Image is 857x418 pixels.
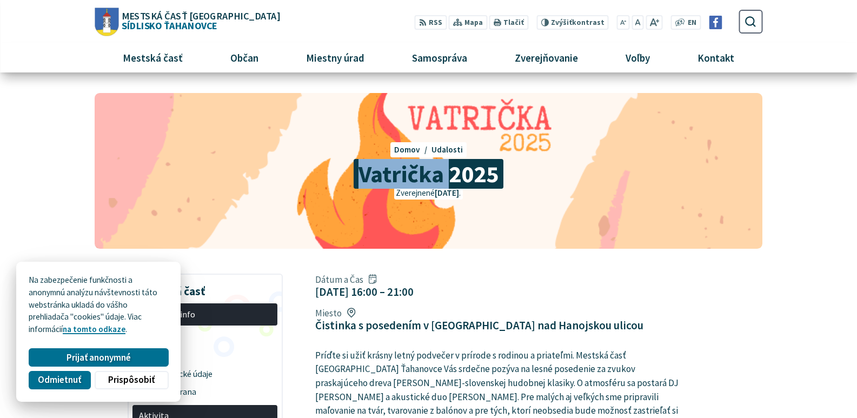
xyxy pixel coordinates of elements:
[622,43,654,72] span: Voľby
[95,8,118,36] img: Prejsť na domovskú stránku
[132,383,277,401] a: Civilná ochrana
[489,15,528,30] button: Tlačiť
[315,307,643,319] span: Miesto
[118,11,280,30] span: Sídlisko Ťahanovce
[302,43,368,72] span: Miestny úrad
[449,15,487,30] a: Mapa
[606,43,670,72] a: Voľby
[122,11,280,21] span: Mestská časť [GEOGRAPHIC_DATA]
[408,43,471,72] span: Samospráva
[38,374,81,386] span: Odmietnuť
[464,17,483,29] span: Mapa
[646,15,662,30] button: Zväčšiť veľkosť písma
[132,365,277,383] a: Demografické údaje
[67,352,131,363] span: Prijať anonymné
[511,43,582,72] span: Zverejňovanie
[688,17,696,29] span: EN
[632,15,643,30] button: Nastaviť pôvodnú veľkosť písma
[139,306,271,323] span: Všeobecné info
[536,15,608,30] button: Zvýšiťkontrast
[95,8,280,36] a: Logo Sídlisko Ťahanovce, prejsť na domovskú stránku.
[118,43,187,72] span: Mestská časť
[685,17,700,29] a: EN
[29,274,168,336] p: Na zabezpečenie funkčnosti a anonymnú analýzu návštevnosti táto webstránka ukladá do vášho prehli...
[315,274,414,286] span: Dátum a Čas
[103,43,202,72] a: Mestská časť
[551,18,572,27] span: Zvýšiť
[139,383,271,401] span: Civilná ochrana
[132,277,277,300] h3: Mestská časť
[495,43,598,72] a: Zverejňovanie
[435,188,459,198] span: [DATE]
[617,15,630,30] button: Zmenšiť veľkosť písma
[415,15,447,30] a: RSS
[551,18,604,27] span: kontrast
[393,43,487,72] a: Samospráva
[95,371,168,389] button: Prispôsobiť
[678,43,754,72] a: Kontakt
[394,144,420,155] span: Domov
[429,17,442,29] span: RSS
[694,43,739,72] span: Kontakt
[315,285,414,298] figcaption: [DATE] 16:00 – 21:00
[354,159,503,189] span: Vatrička 2025
[503,18,524,27] span: Tlačiť
[394,144,431,155] a: Domov
[29,348,168,367] button: Prijať anonymné
[394,187,462,200] p: Zverejnené .
[63,324,125,334] a: na tomto odkaze
[286,43,384,72] a: Miestny úrad
[132,347,277,365] a: Symboly
[139,329,271,347] span: História
[132,303,277,326] a: Všeobecné info
[431,144,463,155] a: Udalosti
[108,374,155,386] span: Prispôsobiť
[29,371,90,389] button: Odmietnuť
[210,43,278,72] a: Občan
[226,43,262,72] span: Občan
[139,365,271,383] span: Demografické údaje
[139,347,271,365] span: Symboly
[315,319,643,332] figcaption: Čistinka s posedením v [GEOGRAPHIC_DATA] nad Hanojskou ulicou
[709,16,722,29] img: Prejsť na Facebook stránku
[132,329,277,347] a: História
